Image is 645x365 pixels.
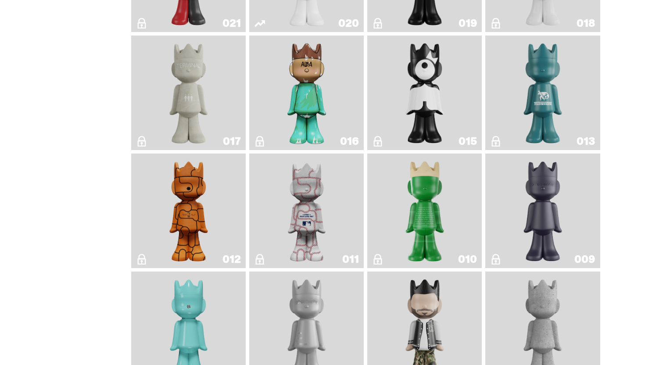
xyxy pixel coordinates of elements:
div: 017 [223,136,240,147]
div: 015 [459,136,477,147]
a: Terminal 27 [136,39,240,147]
div: 016 [340,136,358,147]
a: Trash [491,39,595,147]
a: JFG [373,157,477,265]
div: 020 [338,18,358,29]
div: 018 [577,18,595,29]
a: Quest [373,39,477,147]
img: Basketball [165,157,212,265]
a: Zero Bond [491,157,595,265]
img: Quest [401,39,448,147]
div: 011 [342,254,358,265]
div: 021 [222,18,240,29]
div: 010 [458,254,477,265]
div: 009 [574,254,595,265]
img: Baseball [284,157,330,265]
div: 019 [459,18,477,29]
img: Trash [520,39,566,147]
a: ALBA [254,39,358,147]
a: Baseball [254,157,358,265]
img: Terminal 27 [165,39,212,147]
div: 013 [577,136,595,147]
a: Basketball [136,157,240,265]
img: Zero Bond [520,157,566,265]
img: ALBA [283,39,330,147]
div: 012 [222,254,240,265]
img: JFG [401,157,448,265]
